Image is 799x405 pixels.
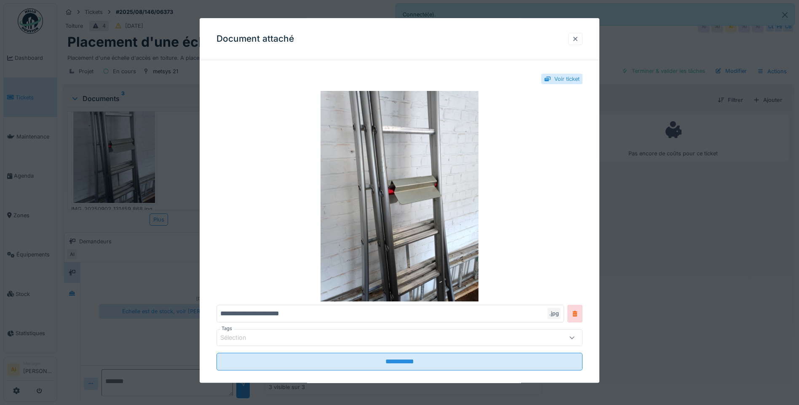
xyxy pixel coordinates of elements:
div: Sélection [220,333,258,343]
div: Voir ticket [554,75,580,83]
img: 9b721659-3aa4-4aa7-bef8-80de5d502a9f-IMG_20250902_131459_868.jpg [216,91,583,301]
div: .jpg [548,308,561,319]
h3: Document attaché [216,34,294,44]
label: Tags [220,325,234,332]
